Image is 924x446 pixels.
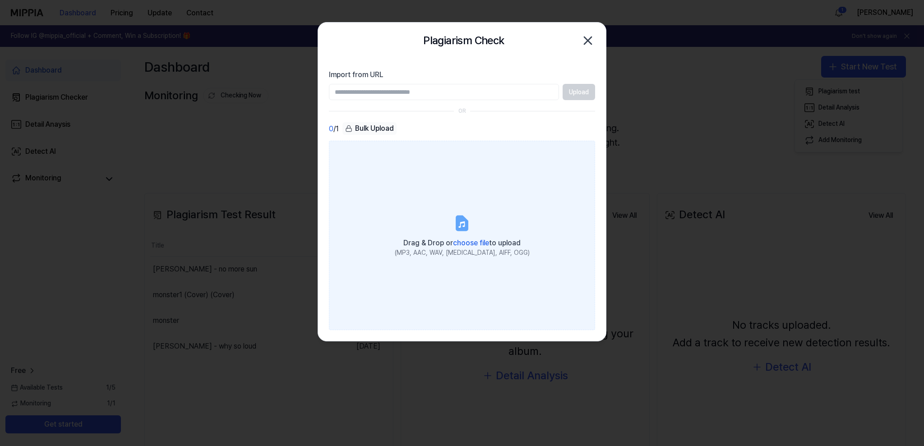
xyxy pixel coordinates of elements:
[342,122,397,135] button: Bulk Upload
[395,248,530,257] div: (MP3, AAC, WAV, [MEDICAL_DATA], AIFF, OGG)
[458,107,466,115] div: OR
[423,32,504,49] h2: Plagiarism Check
[329,124,333,134] span: 0
[453,239,489,247] span: choose file
[403,239,521,247] span: Drag & Drop or to upload
[329,122,339,135] div: / 1
[329,69,595,80] label: Import from URL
